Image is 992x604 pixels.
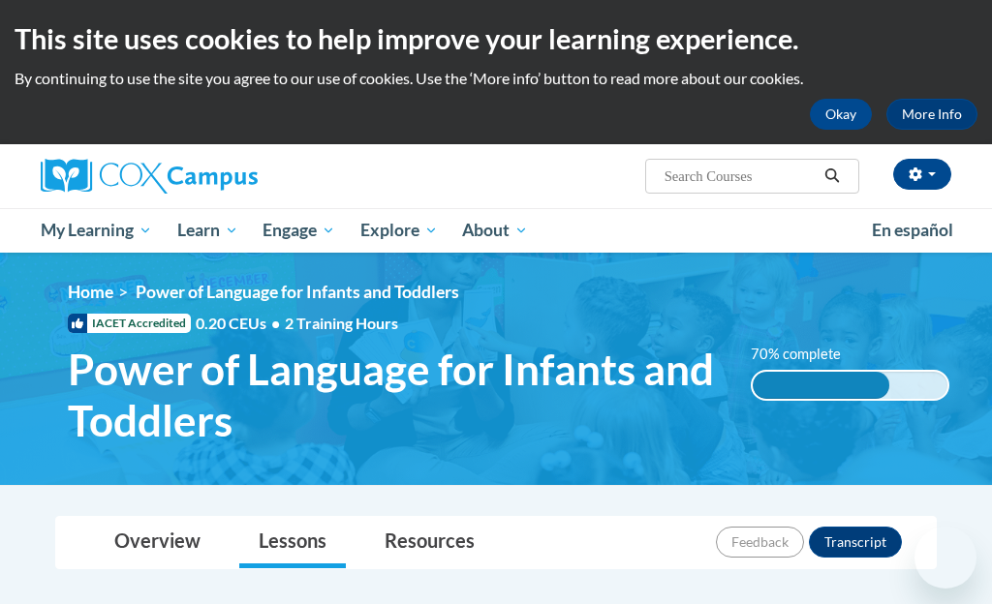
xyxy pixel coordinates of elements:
span: About [462,219,528,242]
span: Learn [177,219,238,242]
div: 70% complete [753,372,889,399]
span: • [271,314,280,332]
span: 2 Training Hours [285,314,398,332]
img: Cox Campus [41,159,258,194]
p: By continuing to use the site you agree to our use of cookies. Use the ‘More info’ button to read... [15,68,977,89]
span: Power of Language for Infants and Toddlers [136,282,459,302]
span: Engage [263,219,335,242]
a: Engage [250,208,348,253]
a: Home [68,282,113,302]
button: Search [818,165,847,188]
a: En español [859,210,966,251]
a: More Info [886,99,977,130]
a: Explore [348,208,450,253]
label: 70% complete [751,344,862,365]
input: Search Courses [663,165,818,188]
a: Learn [165,208,251,253]
span: My Learning [41,219,152,242]
a: Resources [365,517,494,568]
a: Cox Campus [41,159,325,194]
a: Lessons [239,517,346,568]
iframe: Button to launch messaging window [914,527,976,589]
a: Overview [95,517,220,568]
span: Power of Language for Infants and Toddlers [68,344,722,446]
span: En español [872,220,953,240]
span: 0.20 CEUs [196,313,285,334]
button: Account Settings [893,159,951,190]
button: Okay [810,99,872,130]
button: Feedback [716,527,804,558]
span: Explore [360,219,438,242]
a: My Learning [28,208,165,253]
button: Transcript [809,527,902,558]
a: About [450,208,542,253]
div: Main menu [26,208,966,253]
span: IACET Accredited [68,314,191,333]
h2: This site uses cookies to help improve your learning experience. [15,19,977,58]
